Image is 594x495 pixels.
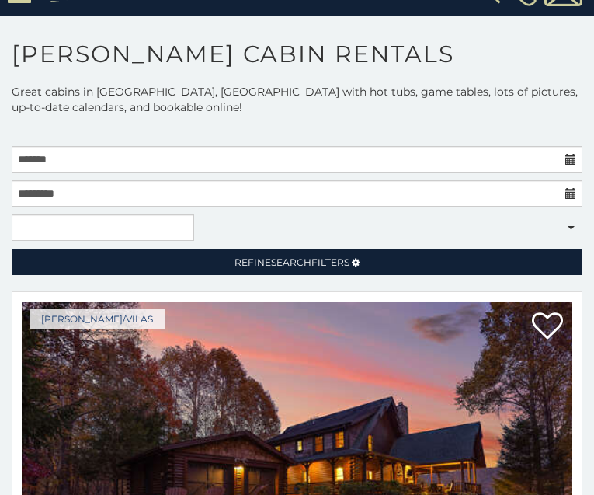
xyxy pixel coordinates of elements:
[30,309,165,329] a: [PERSON_NAME]/Vilas
[234,256,349,268] span: Refine Filters
[12,249,582,275] a: RefineSearchFilters
[532,311,563,343] a: Add to favorites
[271,256,311,268] span: Search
